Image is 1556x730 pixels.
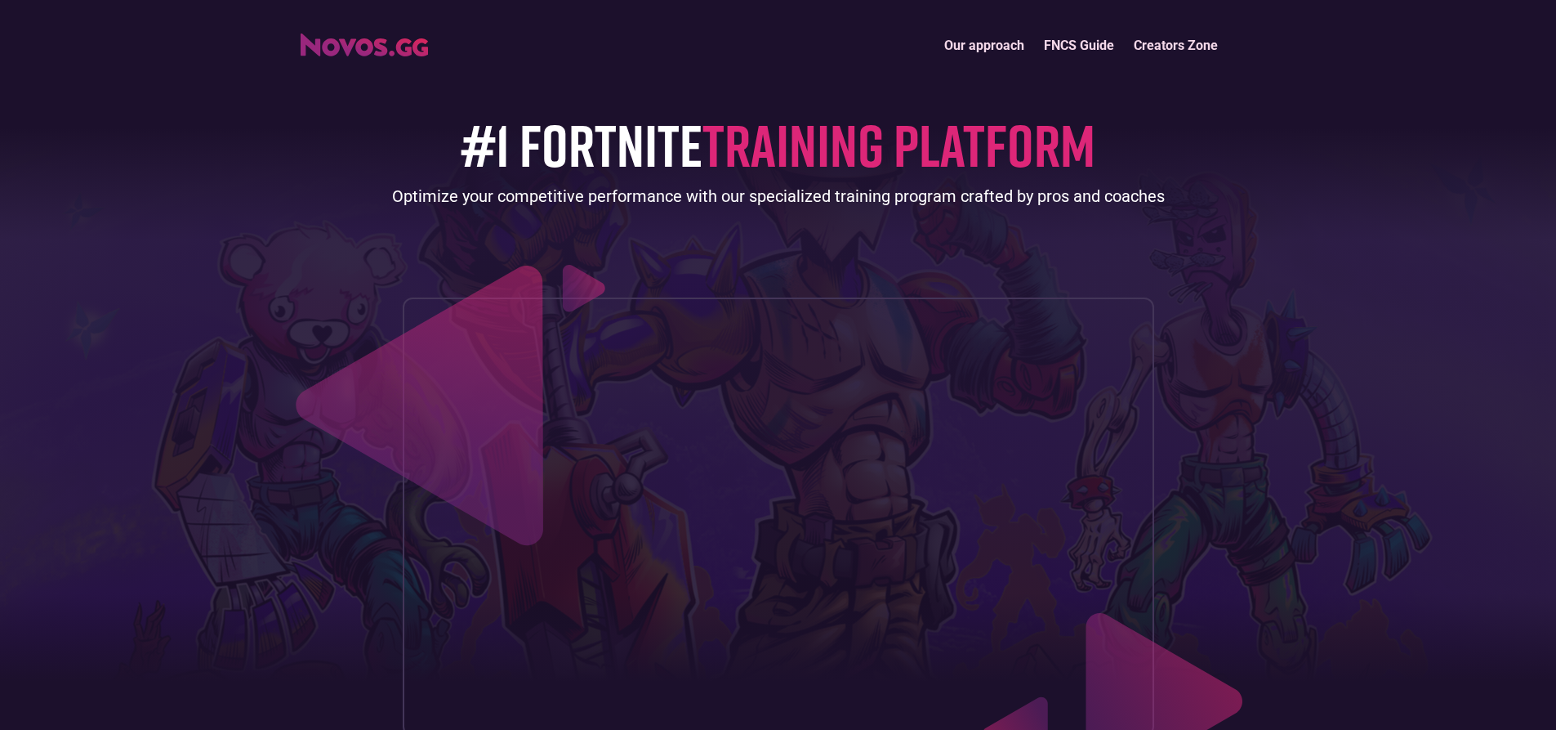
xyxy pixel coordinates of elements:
[301,28,428,56] a: home
[417,311,1140,722] iframe: Increase your placement in 14 days (Novos.gg)
[392,185,1165,208] div: Optimize your competitive performance with our specialized training program crafted by pros and c...
[702,109,1095,180] span: TRAINING PLATFORM
[461,112,1095,177] h1: #1 FORTNITE
[934,28,1034,63] a: Our approach
[1124,28,1228,63] a: Creators Zone
[1034,28,1124,63] a: FNCS Guide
